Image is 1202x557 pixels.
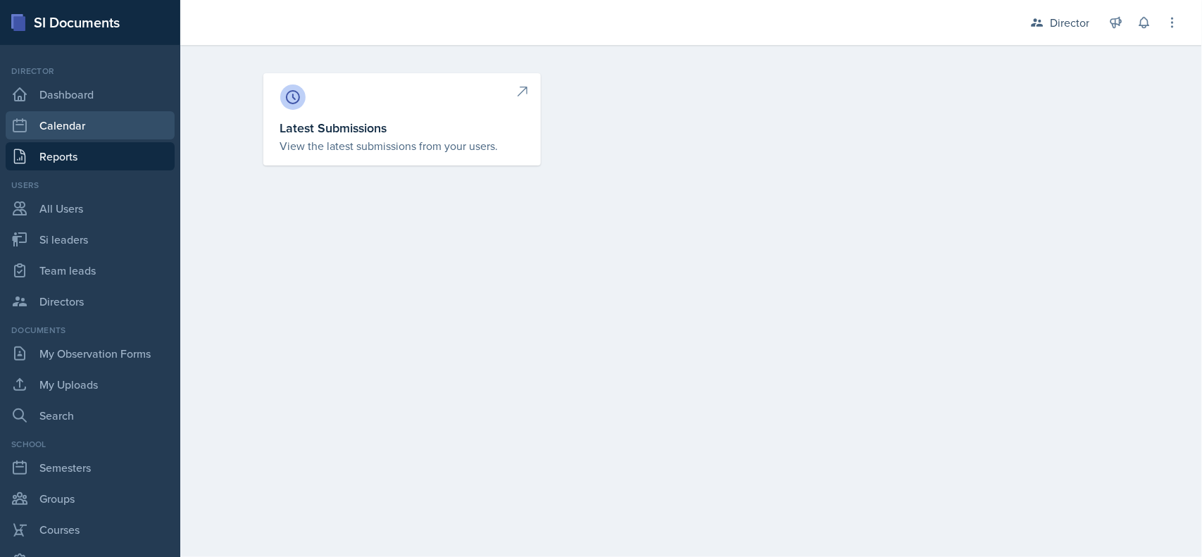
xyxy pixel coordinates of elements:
[6,179,175,192] div: Users
[6,287,175,315] a: Directors
[6,65,175,77] div: Director
[6,225,175,254] a: Si leaders
[6,484,175,513] a: Groups
[1050,14,1089,31] div: Director
[6,256,175,284] a: Team leads
[6,438,175,451] div: School
[280,118,525,137] h3: Latest Submissions
[6,515,175,544] a: Courses
[280,137,525,154] p: View the latest submissions from your users.
[6,370,175,399] a: My Uploads
[6,453,175,482] a: Semesters
[6,339,175,368] a: My Observation Forms
[6,194,175,223] a: All Users
[6,142,175,170] a: Reports
[6,111,175,139] a: Calendar
[6,80,175,108] a: Dashboard
[6,324,175,337] div: Documents
[6,401,175,430] a: Search
[263,73,541,165] a: Latest Submissions View the latest submissions from your users.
